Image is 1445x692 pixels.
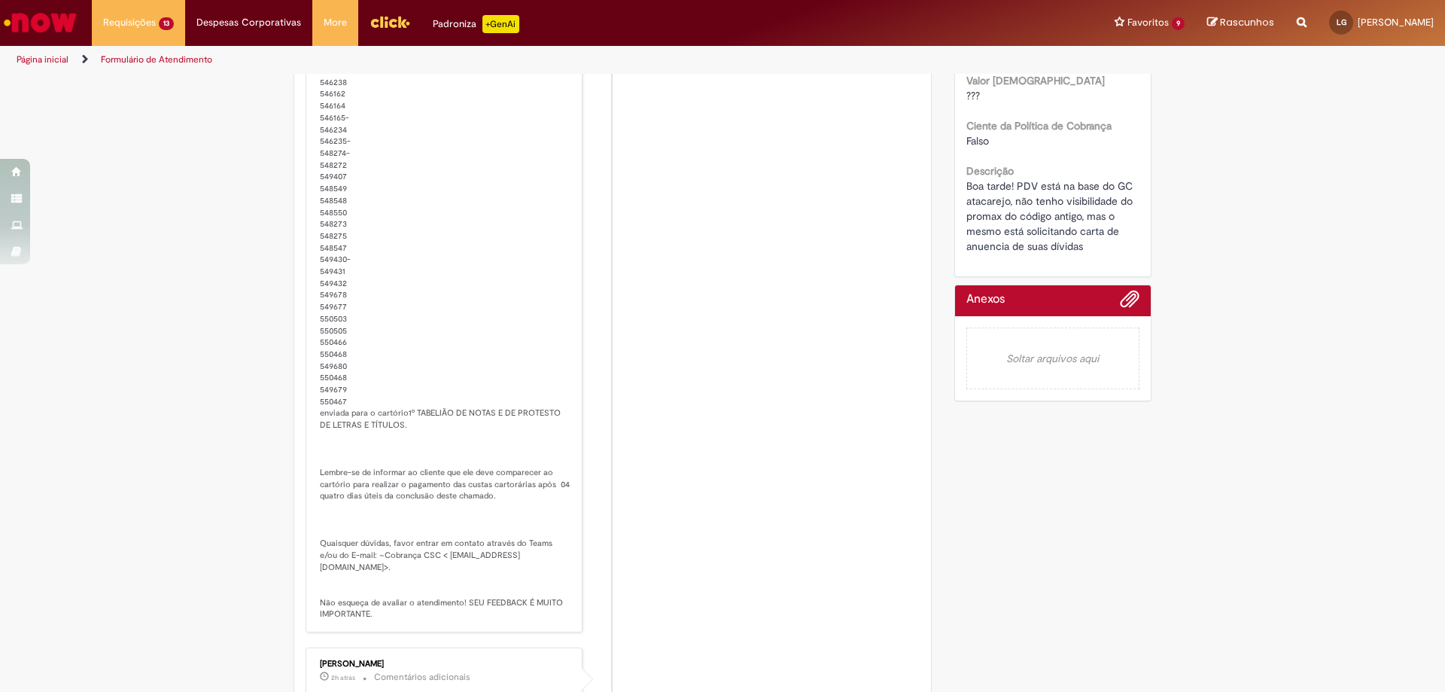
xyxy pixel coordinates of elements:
span: [PERSON_NAME] [1358,16,1434,29]
img: ServiceNow [2,8,79,38]
b: Descrição [966,164,1014,178]
a: Formulário de Atendimento [101,53,212,66]
b: Ciente da Política de Cobrança [966,119,1112,133]
ul: Trilhas de página [11,46,952,74]
a: Rascunhos [1207,16,1274,30]
span: Falso [966,134,989,148]
span: ??? [966,89,980,102]
span: Boa tarde! PDV está na base do GC atacarejo, não tenho visibilidade do promax do código antigo, m... [966,179,1136,253]
span: More [324,15,347,30]
span: Favoritos [1127,15,1169,30]
b: Valor [DEMOGRAPHIC_DATA] [966,74,1105,87]
span: Requisições [103,15,156,30]
div: [PERSON_NAME] [320,660,570,669]
span: 2h atrás [331,673,355,682]
span: Rascunhos [1220,15,1274,29]
span: Despesas Corporativas [196,15,301,30]
p: +GenAi [482,15,519,33]
span: 13 [159,17,174,30]
time: 27/08/2025 12:56:36 [331,673,355,682]
a: Página inicial [17,53,68,66]
em: Soltar arquivos aqui [966,328,1140,389]
span: 9 [1172,17,1185,30]
h2: Anexos [966,293,1005,306]
span: LG [1337,17,1346,27]
div: Padroniza [433,15,519,33]
img: click_logo_yellow_360x200.png [370,11,410,33]
button: Adicionar anexos [1120,289,1139,316]
small: Comentários adicionais [374,671,470,684]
